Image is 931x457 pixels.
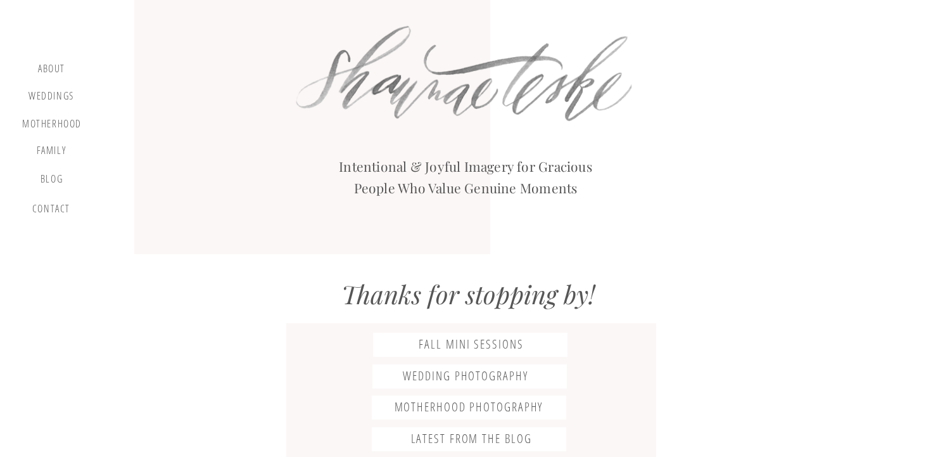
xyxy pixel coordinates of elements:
[33,63,70,78] a: about
[33,173,70,191] a: blog
[341,279,596,316] a: Thanks for stopping by!
[30,203,73,220] a: contact
[22,118,82,132] a: motherhood
[27,90,75,106] a: Weddings
[374,432,569,447] a: latest from the blog
[327,156,604,196] h2: Intentional & Joyful Imagery for Gracious People Who Value Genuine Moments
[368,369,563,384] a: Wedding photography
[371,400,566,415] a: Motherhood photography
[374,337,569,352] a: Fall Mini Sessions
[27,145,75,161] a: Family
